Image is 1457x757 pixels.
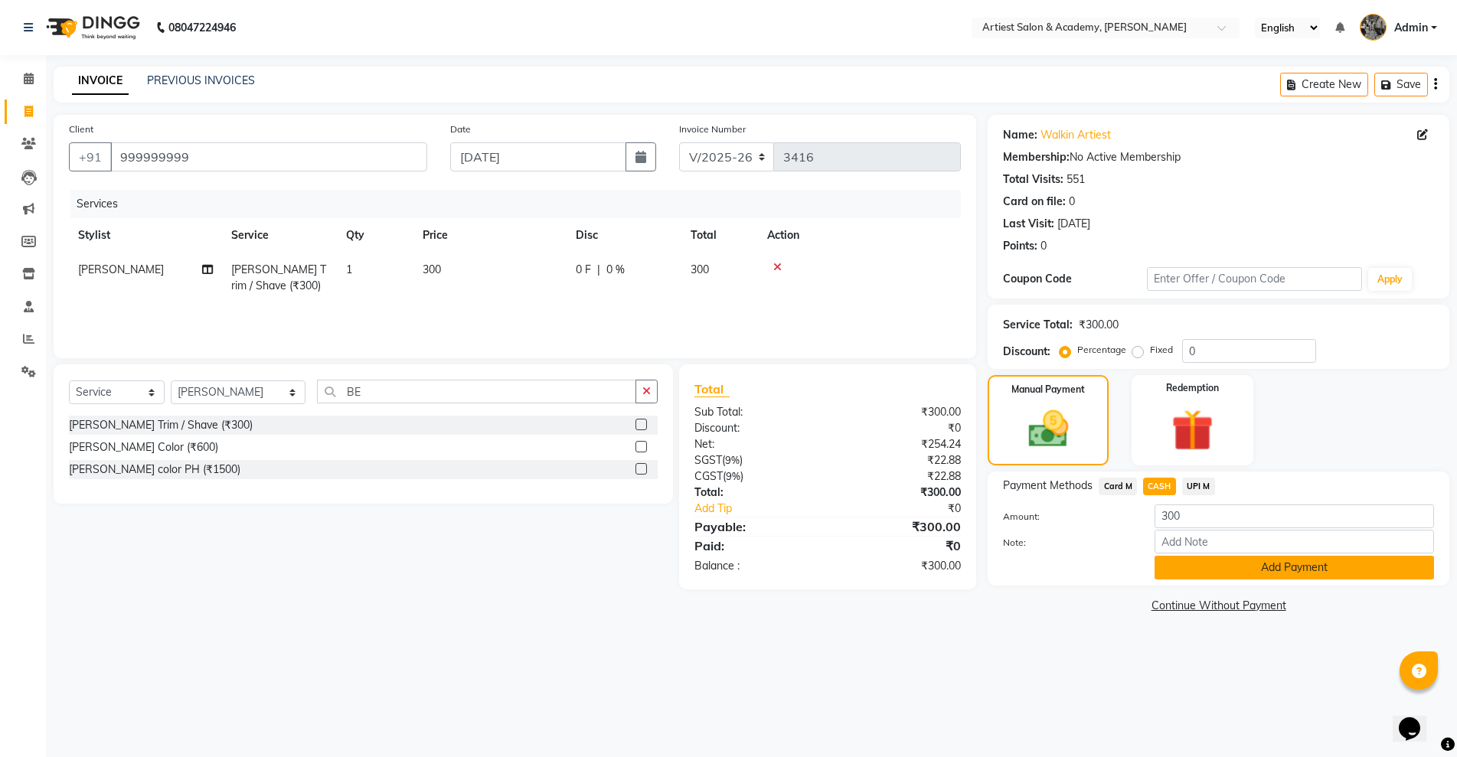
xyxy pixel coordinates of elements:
[683,537,828,555] div: Paid:
[1368,268,1412,291] button: Apply
[337,218,413,253] th: Qty
[78,263,164,276] span: [PERSON_NAME]
[576,262,591,278] span: 0 F
[69,462,240,478] div: [PERSON_NAME] color PH (₹1500)
[1057,216,1090,232] div: [DATE]
[597,262,600,278] span: |
[694,381,730,397] span: Total
[691,263,709,276] span: 300
[1003,127,1037,143] div: Name:
[110,142,427,171] input: Search by Name/Mobile/Email/Code
[683,436,828,452] div: Net:
[1158,404,1227,456] img: _gift.svg
[683,420,828,436] div: Discount:
[828,517,972,536] div: ₹300.00
[681,218,758,253] th: Total
[1374,73,1428,96] button: Save
[991,536,1143,550] label: Note:
[683,485,828,501] div: Total:
[1040,238,1047,254] div: 0
[1003,194,1066,210] div: Card on file:
[69,439,218,455] div: [PERSON_NAME] Color (₹600)
[758,218,961,253] th: Action
[991,510,1143,524] label: Amount:
[1003,149,1434,165] div: No Active Membership
[1360,14,1387,41] img: Admin
[1003,149,1070,165] div: Membership:
[991,598,1446,614] a: Continue Without Payment
[1155,504,1434,528] input: Amount
[828,420,972,436] div: ₹0
[39,6,144,49] img: logo
[1182,478,1215,495] span: UPI M
[423,263,441,276] span: 300
[1155,530,1434,553] input: Add Note
[346,263,352,276] span: 1
[694,469,723,483] span: CGST
[1003,271,1147,287] div: Coupon Code
[1280,73,1368,96] button: Create New
[828,452,972,468] div: ₹22.88
[147,73,255,87] a: PREVIOUS INVOICES
[694,453,722,467] span: SGST
[1003,216,1054,232] div: Last Visit:
[413,218,567,253] th: Price
[851,501,972,517] div: ₹0
[683,404,828,420] div: Sub Total:
[679,122,746,136] label: Invoice Number
[1069,194,1075,210] div: 0
[683,558,828,574] div: Balance :
[725,454,740,466] span: 9%
[1067,171,1085,188] div: 551
[69,142,112,171] button: +91
[683,468,828,485] div: ( )
[70,190,972,218] div: Services
[1003,171,1063,188] div: Total Visits:
[1394,20,1428,36] span: Admin
[606,262,625,278] span: 0 %
[1147,267,1362,291] input: Enter Offer / Coupon Code
[69,218,222,253] th: Stylist
[1040,127,1111,143] a: Walkin Artiest
[317,380,635,403] input: Search or Scan
[683,517,828,536] div: Payable:
[1143,478,1176,495] span: CASH
[222,218,337,253] th: Service
[69,122,93,136] label: Client
[683,501,852,517] a: Add Tip
[1003,317,1073,333] div: Service Total:
[828,468,972,485] div: ₹22.88
[683,452,828,468] div: ( )
[1003,478,1093,494] span: Payment Methods
[828,436,972,452] div: ₹254.24
[69,417,253,433] div: [PERSON_NAME] Trim / Shave (₹300)
[1166,381,1219,395] label: Redemption
[450,122,471,136] label: Date
[1155,556,1434,579] button: Add Payment
[1150,343,1173,357] label: Fixed
[1079,317,1119,333] div: ₹300.00
[231,263,326,292] span: [PERSON_NAME] Trim / Shave (₹300)
[1011,383,1085,396] label: Manual Payment
[1393,696,1442,742] iframe: chat widget
[168,6,236,49] b: 08047224946
[1003,344,1050,360] div: Discount:
[828,558,972,574] div: ₹300.00
[1099,478,1137,495] span: Card M
[726,470,740,482] span: 9%
[1016,406,1082,452] img: _cash.svg
[828,485,972,501] div: ₹300.00
[567,218,681,253] th: Disc
[828,537,972,555] div: ₹0
[1003,238,1037,254] div: Points:
[72,67,129,95] a: INVOICE
[1077,343,1126,357] label: Percentage
[828,404,972,420] div: ₹300.00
